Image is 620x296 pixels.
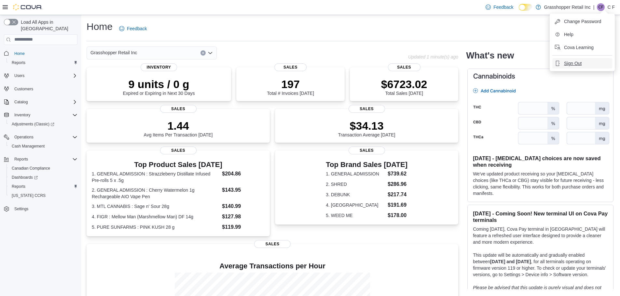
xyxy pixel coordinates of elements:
[338,119,395,137] div: Transaction Average [DATE]
[14,206,28,212] span: Settings
[12,175,38,180] span: Dashboards
[9,174,77,181] span: Dashboards
[597,3,605,11] div: C F
[1,110,80,120] button: Inventory
[222,170,265,178] dd: $204.86
[493,4,513,10] span: Feedback
[14,86,33,92] span: Customers
[92,262,453,270] h4: Average Transactions per Hour
[1,71,80,80] button: Users
[408,54,458,59] p: Updated 1 minute(s) ago
[13,4,42,10] img: Cova
[92,203,219,210] dt: 3. MTL CANNABIS : Sage n' Sour 28g
[267,78,314,96] div: Total # Invoices [DATE]
[7,164,80,173] button: Canadian Compliance
[388,170,407,178] dd: $739.62
[12,193,46,198] span: [US_STATE] CCRS
[388,63,420,71] span: Sales
[607,3,615,11] p: C F
[7,120,80,129] a: Adjustments (Classic)
[12,133,77,141] span: Operations
[564,60,582,67] span: Sign Out
[9,142,47,150] a: Cash Management
[7,58,80,67] button: Reports
[1,204,80,213] button: Settings
[14,51,25,56] span: Home
[388,212,407,219] dd: $178.00
[326,202,385,208] dt: 4. [GEOGRAPHIC_DATA]
[12,49,77,58] span: Home
[123,78,195,91] p: 9 units / 0 g
[7,191,80,200] button: [US_STATE] CCRS
[12,166,50,171] span: Canadian Compliance
[519,4,532,11] input: Dark Mode
[381,78,427,96] div: Total Sales [DATE]
[14,99,28,105] span: Catalog
[127,25,147,32] span: Feedback
[552,29,612,40] button: Help
[552,42,612,53] button: Cova Learning
[222,202,265,210] dd: $140.99
[326,181,385,187] dt: 2. SHRED
[1,84,80,94] button: Customers
[92,171,219,184] dt: 1. GENERAL ADMISSION : Strazzleberry Distillate Infused Pre-rolls 5 x .5g
[208,50,213,56] button: Open list of options
[12,155,31,163] button: Reports
[92,213,219,220] dt: 4. FIGR : Mellow Man (Marshmellow Man) DF 14g
[9,59,77,67] span: Reports
[473,252,608,278] p: This update will be automatically and gradually enabled between , for all terminals operating on ...
[9,183,28,190] a: Reports
[200,50,206,56] button: Clear input
[9,183,77,190] span: Reports
[388,180,407,188] dd: $286.96
[12,72,27,80] button: Users
[326,171,385,177] dt: 1. GENERAL ADMISSION
[473,155,608,168] h3: [DATE] - [MEDICAL_DATA] choices are now saved when receiving
[544,3,591,11] p: Grasshopper Retail Inc
[9,120,57,128] a: Adjustments (Classic)
[12,111,33,119] button: Inventory
[1,97,80,107] button: Catalog
[9,192,48,199] a: [US_STATE] CCRS
[14,135,34,140] span: Operations
[564,44,594,51] span: Cova Learning
[92,224,219,230] dt: 5. PURE SUNFARMS : PINK KUSH 28 g
[12,50,27,58] a: Home
[552,58,612,69] button: Sign Out
[564,18,601,25] span: Change Password
[12,98,77,106] span: Catalog
[12,98,30,106] button: Catalog
[12,184,25,189] span: Reports
[14,157,28,162] span: Reports
[12,144,45,149] span: Cash Management
[9,192,77,199] span: Washington CCRS
[1,133,80,142] button: Operations
[12,111,77,119] span: Inventory
[144,119,213,132] p: 1.44
[123,78,195,96] div: Expired or Expiring in Next 30 Days
[388,191,407,199] dd: $217.74
[12,133,36,141] button: Operations
[92,161,265,169] h3: Top Product Sales [DATE]
[552,16,612,27] button: Change Password
[7,142,80,151] button: Cash Management
[222,213,265,221] dd: $127.98
[12,85,77,93] span: Customers
[349,147,385,154] span: Sales
[12,205,31,213] a: Settings
[490,259,531,264] strong: [DATE] and [DATE]
[9,164,77,172] span: Canadian Compliance
[388,201,407,209] dd: $191.69
[473,226,608,245] p: Coming [DATE], Cova Pay terminal in [GEOGRAPHIC_DATA] will feature a refreshed user interface des...
[473,171,608,197] p: We've updated product receiving so your [MEDICAL_DATA] choices (like THCa or CBG) stay visible fo...
[7,182,80,191] button: Reports
[14,73,24,78] span: Users
[92,187,219,200] dt: 2. GENERAL ADMISSION : Cherry Watermelon 1g Rechargeable AIO Vape Pen
[254,240,291,248] span: Sales
[473,210,608,223] h3: [DATE] - Coming Soon! New terminal UI on Cova Pay terminals
[466,50,514,61] h2: What's new
[222,186,265,194] dd: $143.95
[9,174,40,181] a: Dashboards
[338,119,395,132] p: $34.13
[326,212,385,219] dt: 5. WEED ME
